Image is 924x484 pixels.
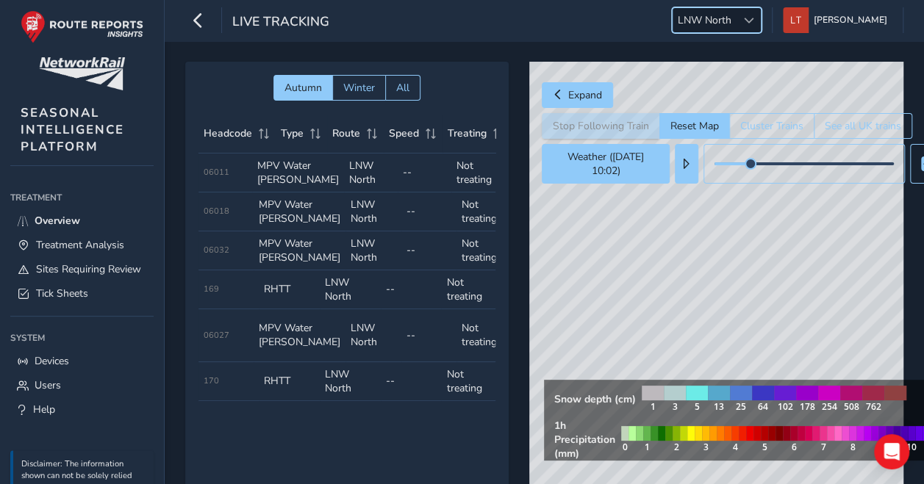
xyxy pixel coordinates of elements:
button: Weather ([DATE] 10:02) [542,144,669,184]
a: Treatment Analysis [10,233,154,257]
a: Devices [10,349,154,373]
td: Not treating [456,231,512,270]
td: LNW North [345,309,401,362]
td: -- [398,153,451,192]
span: LNW North [673,8,737,32]
span: Expand [568,88,602,102]
td: -- [401,231,457,270]
div: System [10,327,154,349]
button: Winter [332,75,385,101]
button: See all UK trains [814,113,912,139]
a: Users [10,373,154,397]
span: Headcode [204,126,252,140]
a: Help [10,397,154,422]
span: 06032 [204,245,229,256]
td: Not treating [441,270,502,309]
a: Overview [10,209,154,233]
span: Help [33,402,55,416]
span: Overview [35,214,80,228]
td: LNW North [320,362,381,401]
td: RHTT [259,362,320,401]
img: diamond-layout [783,7,809,33]
span: Tick Sheets [36,286,88,300]
td: Not treating [456,309,512,362]
td: RHTT [259,270,320,309]
span: Treatment Analysis [36,238,124,252]
strong: Snow depth (cm) [554,392,636,406]
img: customer logo [39,57,125,90]
span: 06011 [204,167,229,178]
span: SEASONAL INTELLIGENCE PLATFORM [21,104,124,155]
span: Autumn [284,81,322,95]
td: LNW North [344,153,398,192]
td: MPV Water [PERSON_NAME] [254,231,345,270]
span: Type [281,126,304,140]
td: -- [381,270,442,309]
span: Treating [448,126,487,140]
a: Tick Sheets [10,281,154,306]
button: Expand [542,82,613,108]
span: All [396,81,409,95]
td: -- [401,309,457,362]
div: Treatment [10,187,154,209]
td: MPV Water [PERSON_NAME] [252,153,344,192]
button: [PERSON_NAME] [783,7,892,33]
td: -- [401,192,457,231]
img: rr logo [21,10,143,43]
button: Reset Map [659,113,729,139]
span: 170 [204,375,219,386]
img: snow legend [636,380,912,419]
td: LNW North [345,192,401,231]
span: Live Tracking [232,12,329,33]
span: [PERSON_NAME] [814,7,887,33]
span: 06018 [204,206,229,217]
span: Winter [343,81,375,95]
span: 169 [204,283,219,295]
td: Not treating [451,153,505,192]
a: Sites Requiring Review [10,257,154,281]
td: MPV Water [PERSON_NAME] [254,192,345,231]
td: MPV Water [PERSON_NAME] [254,309,345,362]
div: Open Intercom Messenger [874,434,909,469]
td: LNW North [320,270,381,309]
span: Speed [389,126,419,140]
td: LNW North [345,231,401,270]
span: 06027 [204,330,229,341]
button: All [385,75,420,101]
td: -- [381,362,442,401]
strong: 1h Precipitation (mm) [554,419,615,460]
button: Cluster Trains [729,113,814,139]
td: Not treating [441,362,502,401]
span: Users [35,378,61,392]
span: Route [332,126,360,140]
span: Devices [35,354,69,368]
button: Autumn [273,75,332,101]
td: Not treating [456,192,512,231]
span: Sites Requiring Review [36,262,141,276]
